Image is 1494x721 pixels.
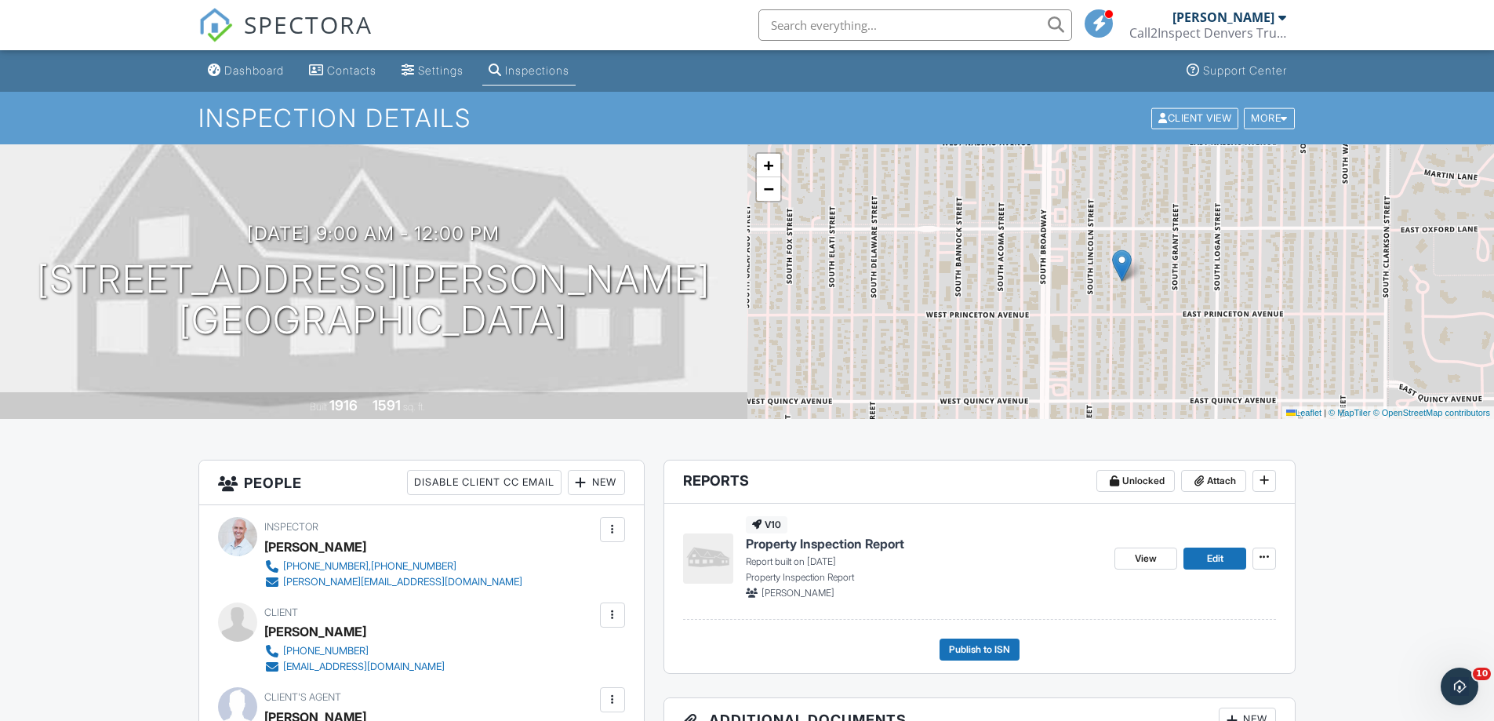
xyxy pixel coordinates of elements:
h3: [DATE] 9:00 am - 12:00 pm [247,223,500,244]
div: Disable Client CC Email [407,470,562,495]
span: − [763,179,773,198]
a: Client View [1150,111,1242,123]
div: Client View [1151,107,1238,129]
span: Inspector [264,521,318,533]
span: sq. ft. [403,401,425,413]
span: SPECTORA [244,8,373,41]
a: [PHONE_NUMBER] [264,643,445,659]
a: [PERSON_NAME][EMAIL_ADDRESS][DOMAIN_NAME] [264,574,522,590]
span: 10 [1473,668,1491,680]
span: Client [264,606,298,618]
div: [PHONE_NUMBER] [283,645,369,657]
span: Client's Agent [264,691,341,703]
a: Support Center [1180,56,1293,86]
div: [PERSON_NAME] [1172,9,1274,25]
div: Settings [418,64,463,77]
div: Support Center [1203,64,1287,77]
img: Marker [1112,249,1132,282]
a: Zoom out [757,177,780,201]
a: Inspections [482,56,576,86]
div: [PHONE_NUMBER],[PHONE_NUMBER] [283,560,456,573]
div: Contacts [327,64,376,77]
a: © MapTiler [1329,408,1371,417]
h1: Inspection Details [198,104,1296,132]
iframe: Intercom live chat [1441,668,1478,705]
div: [EMAIL_ADDRESS][DOMAIN_NAME] [283,661,445,673]
div: 1916 [329,397,358,413]
div: More [1244,107,1295,129]
a: SPECTORA [198,21,373,54]
span: | [1324,408,1326,417]
a: Zoom in [757,154,780,177]
a: © OpenStreetMap contributors [1373,408,1490,417]
img: The Best Home Inspection Software - Spectora [198,8,233,42]
a: Dashboard [202,56,290,86]
h3: People [199,461,644,505]
div: Call2Inspect Denvers Trusted Home Inspectors [1129,25,1286,41]
span: + [763,155,773,175]
a: [PHONE_NUMBER],[PHONE_NUMBER] [264,559,522,574]
div: [PERSON_NAME] [264,535,366,559]
div: Dashboard [224,64,284,77]
h1: [STREET_ADDRESS][PERSON_NAME] [GEOGRAPHIC_DATA] [37,259,711,342]
a: Leaflet [1286,408,1321,417]
input: Search everything... [758,9,1072,41]
span: Built [310,401,327,413]
a: [EMAIL_ADDRESS][DOMAIN_NAME] [264,659,445,675]
div: Inspections [505,64,569,77]
a: Contacts [303,56,383,86]
div: New [568,470,625,495]
div: 1591 [373,397,401,413]
div: [PERSON_NAME][EMAIL_ADDRESS][DOMAIN_NAME] [283,576,522,588]
a: Settings [395,56,470,86]
div: [PERSON_NAME] [264,620,366,643]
